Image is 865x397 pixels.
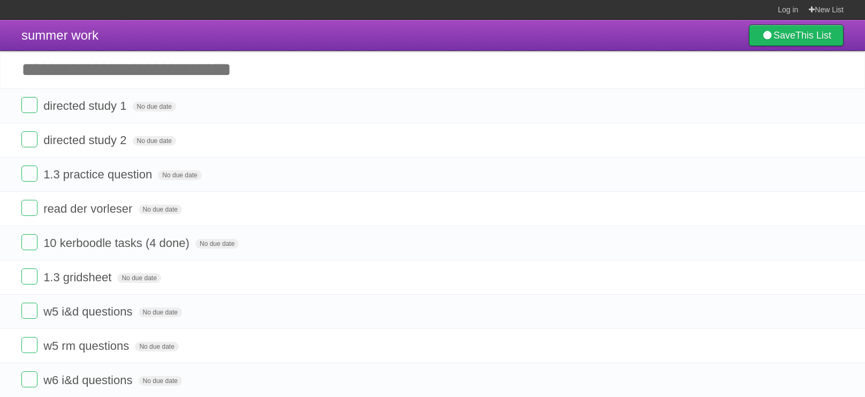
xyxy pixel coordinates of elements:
[43,168,155,181] span: 1.3 practice question
[21,268,37,284] label: Done
[43,339,132,353] span: w5 rm questions
[139,376,182,386] span: No due date
[21,131,37,147] label: Done
[43,305,135,318] span: w5 i&d questions
[43,236,192,250] span: 10 kerboodle tasks (4 done)
[139,205,182,214] span: No due date
[117,273,161,283] span: No due date
[43,99,129,113] span: directed study 1
[21,200,37,216] label: Done
[21,166,37,182] label: Done
[749,25,844,46] a: SaveThis List
[139,308,182,317] span: No due date
[195,239,239,249] span: No due date
[21,234,37,250] label: Done
[43,271,114,284] span: 1.3 gridsheet
[21,371,37,387] label: Done
[43,133,129,147] span: directed study 2
[135,342,178,351] span: No due date
[158,170,201,180] span: No due date
[133,102,176,111] span: No due date
[133,136,176,146] span: No due date
[43,202,135,215] span: read der vorleser
[21,337,37,353] label: Done
[43,373,135,387] span: w6 i&d questions
[21,97,37,113] label: Done
[795,30,831,41] b: This List
[21,303,37,319] label: Done
[21,28,98,42] span: summer work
